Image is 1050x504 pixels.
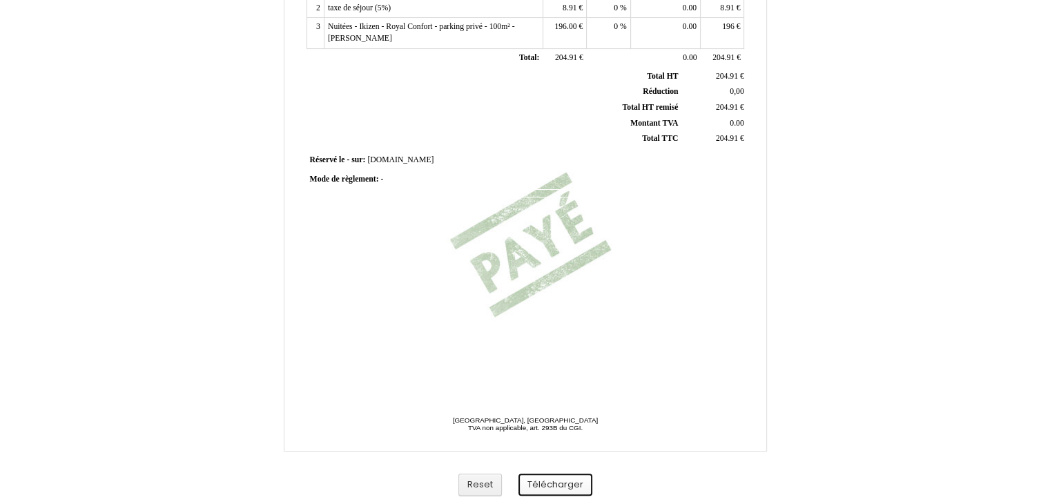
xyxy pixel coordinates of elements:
[730,119,743,128] span: 0.00
[630,119,678,128] span: Montant TVA
[716,103,738,112] span: 204.91
[310,155,345,164] span: Réservé le
[307,18,324,48] td: 3
[453,416,598,424] span: [GEOGRAPHIC_DATA], [GEOGRAPHIC_DATA]
[587,18,630,48] td: %
[681,69,746,84] td: €
[622,103,678,112] span: Total HT remisé
[716,72,738,81] span: 204.91
[683,3,697,12] span: 0.00
[328,3,391,12] span: taxe de séjour (5%)
[543,48,586,68] td: €
[681,100,746,116] td: €
[683,22,697,31] span: 0.00
[367,155,434,164] span: [DOMAIN_NAME]
[716,134,738,143] span: 204.91
[351,155,365,164] span: sur:
[683,53,697,62] span: 0.00
[681,131,746,147] td: €
[563,3,576,12] span: 8.91
[328,22,515,43] span: Nuitées - Ikizen - Royal Confort - parking privé - 100m² - [PERSON_NAME]
[310,175,379,184] span: Mode de règlement:
[642,134,678,143] span: Total TTC
[701,48,744,68] td: €
[519,53,539,62] span: Total:
[614,22,618,31] span: 0
[614,3,618,12] span: 0
[647,72,678,81] span: Total HT
[730,87,743,96] span: 0,00
[543,18,586,48] td: €
[347,155,349,164] span: -
[712,53,735,62] span: 204.91
[518,474,592,496] button: Télécharger
[554,22,576,31] span: 196.00
[555,53,577,62] span: 204.91
[701,18,744,48] td: €
[380,175,383,184] span: -
[458,474,502,496] button: Reset
[468,424,583,432] span: TVA non applicable, art. 293B du CGI.
[722,22,735,31] span: 196
[643,87,678,96] span: Réduction
[720,3,734,12] span: 8.91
